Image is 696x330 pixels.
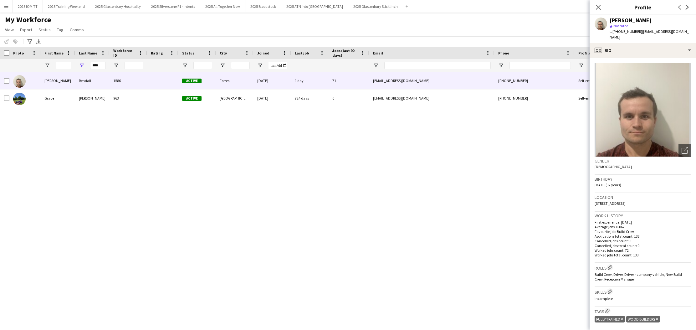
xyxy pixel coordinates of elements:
div: Forres [216,72,253,89]
img: Dylan Rendall [13,75,26,88]
span: t. [PHONE_NUMBER] [610,29,642,34]
button: 2025 IOM TT [13,0,43,13]
div: [DATE] [253,72,291,89]
img: Crew avatar or photo [595,63,691,157]
h3: Tags [595,308,691,314]
div: [EMAIL_ADDRESS][DOMAIN_NAME] [369,72,494,89]
a: Status [36,26,53,34]
span: First Name [44,51,64,55]
button: Open Filter Menu [44,63,50,68]
button: Open Filter Menu [182,63,188,68]
app-action-btn: Export XLSX [35,38,43,45]
button: 2025 All Together Now [200,0,245,13]
div: 1 day [291,72,329,89]
p: Incomplete [595,296,691,301]
app-action-btn: Advanced filters [26,38,33,45]
input: Last Name Filter Input [90,62,106,69]
input: First Name Filter Input [56,62,71,69]
div: 0 [329,90,369,107]
button: 2025 Bloodstock [245,0,281,13]
div: Wood Builders [626,316,660,322]
img: Grace Prendergast [13,93,26,105]
div: [GEOGRAPHIC_DATA] [216,90,253,107]
div: [EMAIL_ADDRESS][DOMAIN_NAME] [369,90,494,107]
span: [STREET_ADDRESS] [595,201,626,206]
h3: Birthday [595,176,691,182]
a: Comms [67,26,86,34]
div: Open photos pop-in [678,144,691,157]
p: First experience: [DATE] [595,220,691,224]
button: Open Filter Menu [79,63,84,68]
span: [DEMOGRAPHIC_DATA] [595,164,632,169]
div: [PERSON_NAME] [75,90,110,107]
button: Open Filter Menu [373,63,379,68]
span: Joined [257,51,269,55]
span: Not rated [613,23,628,28]
p: Worked jobs count: 72 [595,248,691,253]
div: [PHONE_NUMBER] [494,90,575,107]
span: Rating [151,51,163,55]
button: Open Filter Menu [498,63,504,68]
span: City [220,51,227,55]
a: View [3,26,16,34]
button: Open Filter Menu [113,63,119,68]
div: Fully trained [595,316,625,322]
p: Average jobs: 8.867 [595,224,691,229]
span: [DATE] (32 years) [595,183,621,187]
button: Open Filter Menu [220,63,225,68]
div: Self-employed Crew [575,72,615,89]
input: Phone Filter Input [509,62,571,69]
button: Open Filter Menu [257,63,263,68]
button: 2025 Glastonbury Hospitality [90,0,146,13]
div: [PHONE_NUMBER] [494,72,575,89]
div: 71 [329,72,369,89]
div: [PERSON_NAME] [610,18,652,23]
h3: Profile [590,3,696,11]
p: Cancelled jobs count: 0 [595,239,691,243]
h3: Work history [595,213,691,219]
input: Status Filter Input [193,62,212,69]
div: Self-employed Crew [575,90,615,107]
span: Phone [498,51,509,55]
span: Workforce ID [113,48,136,58]
span: My Workforce [5,15,51,24]
span: View [5,27,14,33]
span: Last Name [79,51,97,55]
button: 2025 Training Weekend [43,0,90,13]
div: 963 [110,90,147,107]
h3: Gender [595,158,691,164]
button: 2025 ATN into [GEOGRAPHIC_DATA] [281,0,348,13]
input: Joined Filter Input [269,62,287,69]
div: 1586 [110,72,147,89]
h3: Location [595,194,691,200]
input: Email Filter Input [384,62,491,69]
span: | [EMAIL_ADDRESS][DOMAIN_NAME] [610,29,689,39]
div: 724 days [291,90,329,107]
p: Worked jobs total count: 133 [595,253,691,257]
span: Photo [13,51,24,55]
span: Last job [295,51,309,55]
h3: Roles [595,264,691,271]
span: Export [20,27,32,33]
p: Cancelled jobs total count: 0 [595,243,691,248]
div: [PERSON_NAME] [41,72,75,89]
button: 2025 Silverstone F1 - Intents [146,0,200,13]
div: Bio [590,43,696,58]
button: 2025 Glastonbury Sticklinch [348,0,403,13]
span: Email [373,51,383,55]
span: Comms [70,27,84,33]
input: Workforce ID Filter Input [125,62,143,69]
div: Rendall [75,72,110,89]
span: Status [182,51,194,55]
input: City Filter Input [231,62,250,69]
p: Favourite job: Build Crew [595,229,691,234]
a: Tag [54,26,66,34]
span: Tag [57,27,64,33]
span: Jobs (last 90 days) [332,48,358,58]
span: Status [38,27,51,33]
div: Grace [41,90,75,107]
div: [DATE] [253,90,291,107]
span: Build Crew, Driver, Driver - company vehicle, New Build Crew, Reception Manager [595,272,682,281]
span: Active [182,96,202,101]
p: Applications total count: 133 [595,234,691,239]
